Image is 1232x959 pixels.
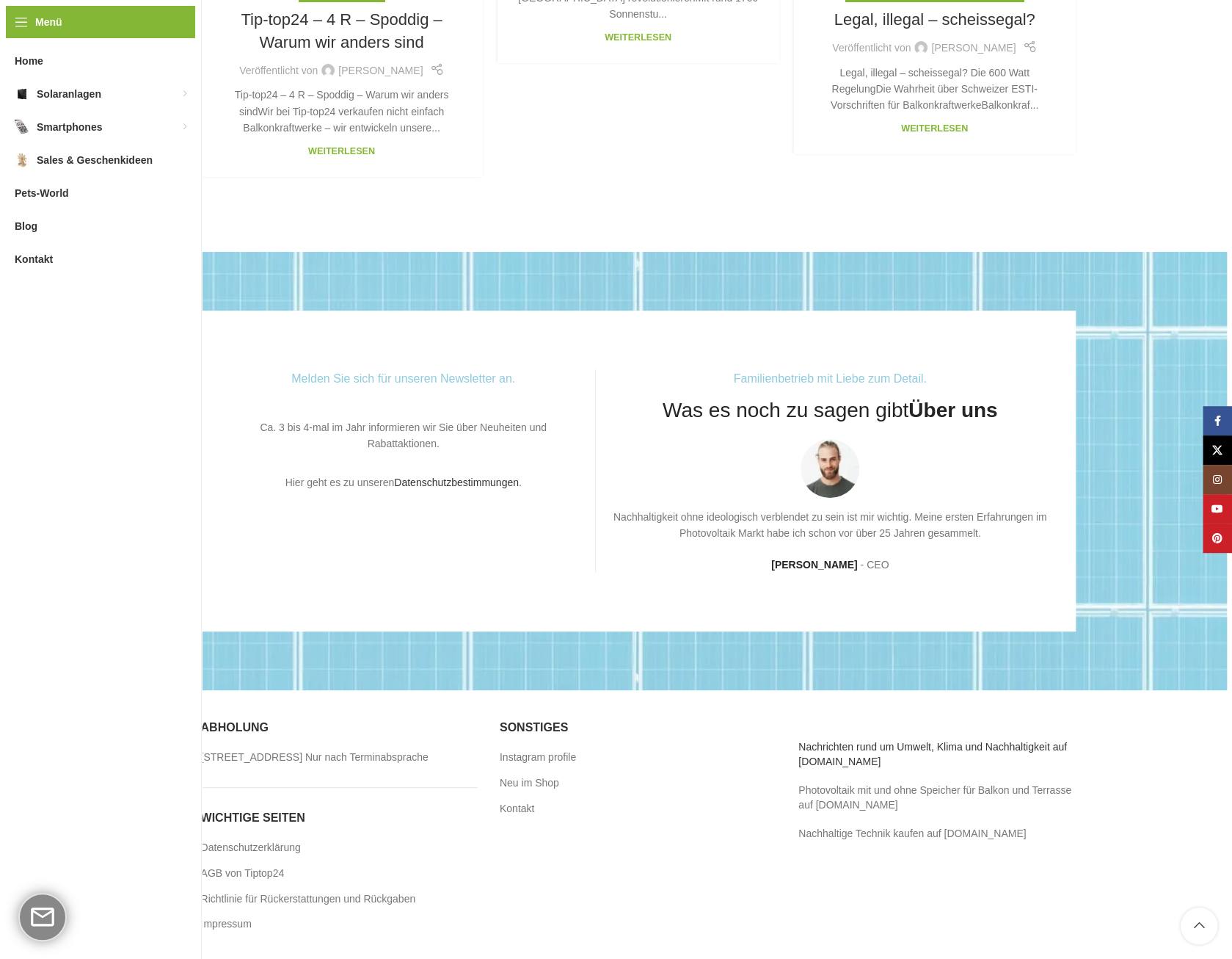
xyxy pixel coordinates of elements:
[338,62,423,79] a: [PERSON_NAME]
[321,64,335,77] img: author-avatar
[15,180,69,206] span: Pets-World
[37,147,153,173] span: Sales & Geschenkideen
[858,559,889,571] span: CEO
[201,892,418,907] a: Richtlinie für Rückerstattungen und Rückgaben
[1203,406,1232,435] a: Facebook Social Link
[500,720,776,736] h5: Sonstiges
[291,369,515,388] div: Melden Sie sich für unseren Newsletter an.
[596,509,1065,542] p: Nachhaltigkeit ohne ideologisch verblendet zu sein ist mir wichtig. Meine ersten Erfahrungen im P...
[931,40,1016,56] a: [PERSON_NAME]
[914,41,927,54] img: author-avatar
[37,81,101,107] span: Solaranlagen
[1203,494,1232,524] a: YouTube Social Link
[241,10,442,51] a: Tip-top24 – 4 R – Spoddig – Warum wir anders sind
[734,369,927,388] div: Familienbetrieb mit Liebe zum Detail.
[35,14,62,30] span: Menü
[15,246,53,272] span: Kontakt
[798,828,1026,839] a: Nachhaltige Technik kaufen auf [DOMAIN_NAME]
[15,153,29,167] img: Sales & Geschenkideen
[15,48,43,74] span: Home
[812,65,1057,114] div: Legal, illegal – scheissegal? Die 600 Watt RegelungDie Wahrheit über Schweizer ESTI-Vorschriften ...
[239,62,318,79] span: Veröffentlicht von
[1203,435,1232,465] a: X Social Link
[1203,524,1232,553] a: Pinterest Social Link
[798,784,1071,811] a: Photovoltaik mit und ohne Speicher für Balkon und Terrasse auf [DOMAIN_NAME]
[663,396,998,424] h4: Was es noch zu sagen gibt
[500,776,561,791] a: Neu im Shop
[308,146,375,156] a: Weiterlesen
[201,750,430,765] a: [STREET_ADDRESS] Nur nach Terminabsprache
[219,87,464,136] div: Tip-top24 – 4 R – Spoddig – Warum wir anders sindWir bei Tip-top24 verkaufen nicht einfach Balkon...
[834,10,1035,29] a: Legal, illegal – scheissegal?
[15,120,29,134] img: Smartphones
[1181,908,1217,944] a: Scroll to top button
[908,399,997,421] strong: Über uns
[201,810,478,826] h5: Wichtige seiten
[832,40,911,56] span: Veröffentlicht von
[596,557,1065,573] footer: [PERSON_NAME]
[394,477,519,488] a: Datenschutzbestimmungen
[1203,465,1232,494] a: Instagram Social Link
[605,32,671,43] a: Weiterlesen
[15,213,37,239] span: Blog
[223,474,584,491] p: Hier geht es zu unseren .
[798,741,1067,767] a: Nachrichten rund um Umwelt, Klima und Nachhaltigkeit auf [DOMAIN_NAME]
[15,87,29,101] img: Solaranlagen
[201,917,253,932] a: Impressum
[901,123,968,134] a: Weiterlesen
[500,802,536,817] a: Kontakt
[223,419,584,452] p: Ca. 3 bis 4-mal im Jahr informieren wir Sie über Neuheiten und Rabattaktionen.
[201,841,302,855] a: Datenschutzerklärung
[201,866,286,881] a: AGB von Tiptop24
[37,114,102,140] span: Smartphones
[500,750,577,765] a: Instagram profile
[585,439,1076,573] div: 1 / 1
[201,720,478,736] h5: Abholung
